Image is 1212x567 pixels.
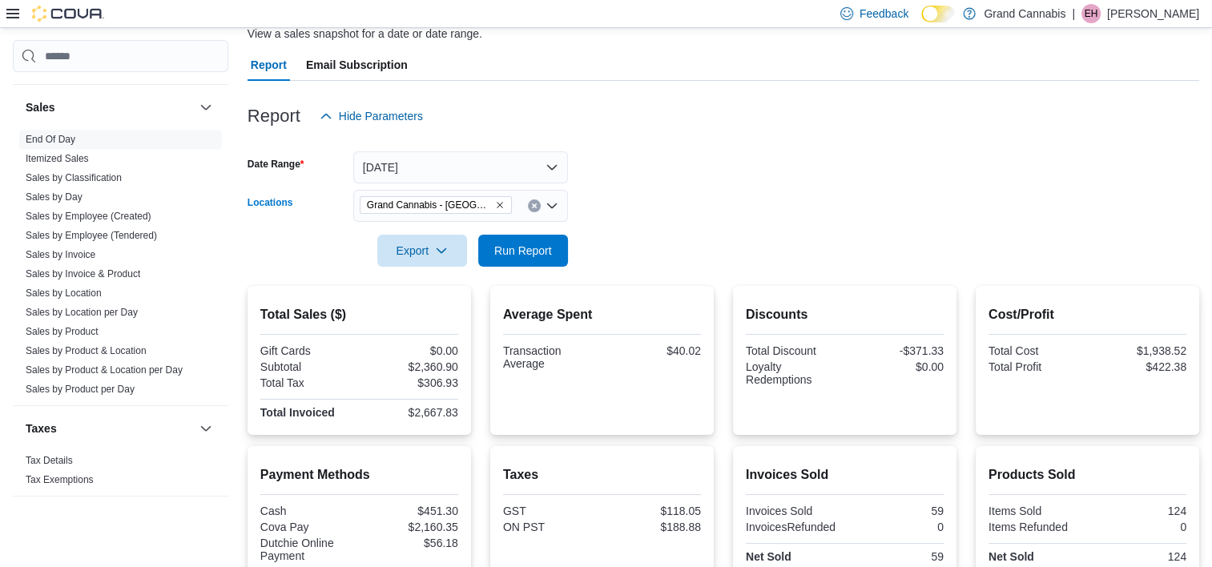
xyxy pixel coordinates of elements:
[26,344,147,357] span: Sales by Product & Location
[248,107,300,126] h3: Report
[26,230,157,241] a: Sales by Employee (Tendered)
[251,49,287,81] span: Report
[1090,360,1186,373] div: $422.38
[196,419,215,438] button: Taxes
[26,306,138,319] span: Sales by Location per Day
[260,406,335,419] strong: Total Invoiced
[848,550,944,563] div: 59
[1090,505,1186,517] div: 124
[478,235,568,267] button: Run Report
[848,521,944,533] div: 0
[26,99,55,115] h3: Sales
[26,420,193,436] button: Taxes
[26,384,135,395] a: Sales by Product per Day
[989,465,1186,485] h2: Products Sold
[746,505,842,517] div: Invoices Sold
[26,229,157,242] span: Sales by Employee (Tendered)
[26,191,83,203] a: Sales by Day
[746,465,944,485] h2: Invoices Sold
[362,537,458,549] div: $56.18
[260,360,356,373] div: Subtotal
[248,26,482,42] div: View a sales snapshot for a date or date range.
[528,199,541,212] button: Clear input
[13,130,228,405] div: Sales
[989,360,1085,373] div: Total Profit
[921,22,922,23] span: Dark Mode
[362,505,458,517] div: $451.30
[26,454,73,467] span: Tax Details
[339,108,423,124] span: Hide Parameters
[1072,4,1075,23] p: |
[26,134,75,145] a: End Of Day
[989,305,1186,324] h2: Cost/Profit
[26,307,138,318] a: Sales by Location per Day
[260,537,356,562] div: Dutchie Online Payment
[362,406,458,419] div: $2,667.83
[260,376,356,389] div: Total Tax
[26,364,183,376] a: Sales by Product & Location per Day
[13,451,228,496] div: Taxes
[26,474,94,485] a: Tax Exemptions
[1107,4,1199,23] p: [PERSON_NAME]
[360,196,512,214] span: Grand Cannabis - Georgetown
[989,550,1034,563] strong: Net Sold
[260,305,458,324] h2: Total Sales ($)
[921,6,955,22] input: Dark Mode
[503,465,701,485] h2: Taxes
[26,249,95,260] a: Sales by Invoice
[605,521,701,533] div: $188.88
[503,521,599,533] div: ON PST
[26,326,99,337] a: Sales by Product
[26,455,73,466] a: Tax Details
[26,133,75,146] span: End Of Day
[494,243,552,259] span: Run Report
[26,211,151,222] a: Sales by Employee (Created)
[984,4,1065,23] p: Grand Cannabis
[353,151,568,183] button: [DATE]
[1090,344,1186,357] div: $1,938.52
[860,6,908,22] span: Feedback
[26,473,94,486] span: Tax Exemptions
[605,344,701,357] div: $40.02
[605,505,701,517] div: $118.05
[746,521,842,533] div: InvoicesRefunded
[377,235,467,267] button: Export
[196,98,215,117] button: Sales
[26,248,95,261] span: Sales by Invoice
[26,99,193,115] button: Sales
[26,325,99,338] span: Sales by Product
[1090,550,1186,563] div: 124
[260,344,356,357] div: Gift Cards
[32,6,104,22] img: Cova
[546,199,558,212] button: Open list of options
[248,158,304,171] label: Date Range
[26,172,122,183] a: Sales by Classification
[26,171,122,184] span: Sales by Classification
[26,345,147,356] a: Sales by Product & Location
[848,344,944,357] div: -$371.33
[989,344,1085,357] div: Total Cost
[746,360,842,386] div: Loyalty Redemptions
[1090,521,1186,533] div: 0
[26,268,140,279] a: Sales by Invoice & Product
[503,305,701,324] h2: Average Spent
[1081,4,1101,23] div: Evan Hopkinson
[26,210,151,223] span: Sales by Employee (Created)
[362,376,458,389] div: $306.93
[26,267,140,280] span: Sales by Invoice & Product
[26,153,89,164] a: Itemized Sales
[248,196,293,209] label: Locations
[306,49,408,81] span: Email Subscription
[746,305,944,324] h2: Discounts
[26,420,57,436] h3: Taxes
[495,200,505,210] button: Remove Grand Cannabis - Georgetown from selection in this group
[1085,4,1098,23] span: EH
[367,197,492,213] span: Grand Cannabis - [GEOGRAPHIC_DATA]
[260,521,356,533] div: Cova Pay
[313,100,429,132] button: Hide Parameters
[387,235,457,267] span: Export
[26,287,102,300] span: Sales by Location
[260,505,356,517] div: Cash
